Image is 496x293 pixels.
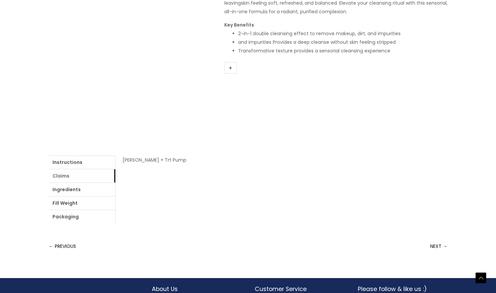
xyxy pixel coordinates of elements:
[238,29,447,38] li: 2-in-1 double cleansing effect to remove makeup, dirt, and impurities​
[238,38,447,46] li: and impurities​ Provides a deep cleanse without skin feeling stripped​
[49,240,76,253] a: ← PREVIOUS
[49,169,115,183] a: Claims
[238,46,447,55] li: Transformative texture provides a sensorial cleansing experience
[49,156,115,169] a: Instructions
[123,156,441,164] p: [PERSON_NAME] + Trt Pump
[49,196,115,210] a: Fill Weight
[224,22,254,28] strong: Key Benefits
[430,240,447,253] a: NEXT →
[239,8,347,15] span: one formula for a radiant, purified complexion.
[49,210,115,223] a: Packaging
[224,62,237,74] a: +
[49,183,115,196] a: Ingredients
